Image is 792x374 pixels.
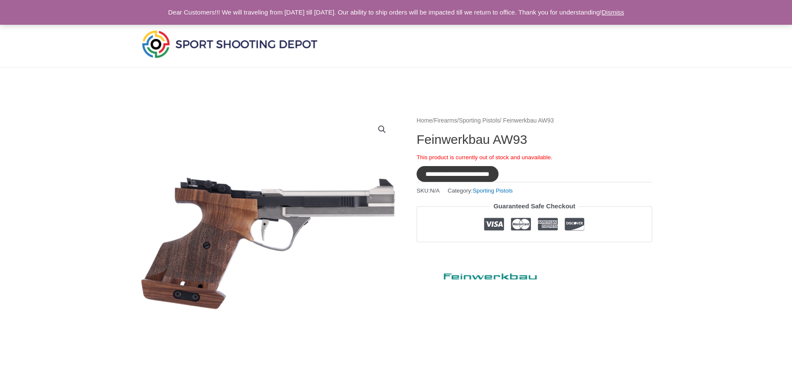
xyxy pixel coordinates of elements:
p: This product is currently out of stock and unavailable. [416,154,652,161]
img: Sport Shooting Depot [140,28,319,60]
a: Sporting Pistols [472,187,512,194]
a: Feinwerkbau [416,265,544,283]
a: Home [416,117,432,124]
a: View full-screen image gallery [374,122,390,137]
a: Dismiss [602,9,624,16]
span: SKU: [416,185,440,196]
span: Category: [448,185,512,196]
span: N/A [430,187,440,194]
a: Sporting Pistols [459,117,500,124]
nav: Breadcrumb [416,115,652,126]
h1: Feinwerkbau AW93 [416,132,652,147]
a: Firearms [434,117,457,124]
legend: Guaranteed Safe Checkout [490,200,579,212]
iframe: Customer reviews powered by Trustpilot [416,248,652,259]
